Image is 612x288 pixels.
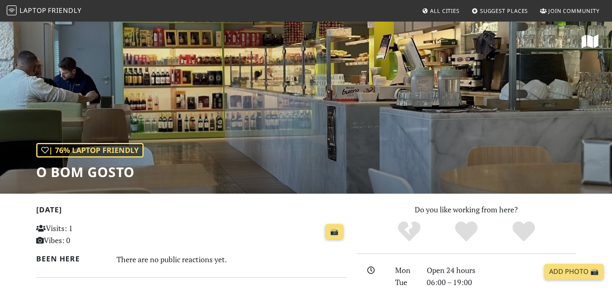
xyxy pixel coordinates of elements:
[544,264,604,280] a: Add Photo 📸
[325,224,343,240] a: 📸
[480,7,528,15] span: Suggest Places
[422,264,581,276] div: Open 24 hours
[20,6,47,15] span: Laptop
[36,143,144,158] div: | 76% Laptop Friendly
[48,6,81,15] span: Friendly
[548,7,600,15] span: Join Community
[418,3,463,18] a: All Cities
[36,222,133,246] p: Visits: 1 Vibes: 0
[357,204,576,216] p: Do you like working from here?
[468,3,532,18] a: Suggest Places
[117,253,347,266] div: There are no public reactions yet.
[36,205,347,217] h2: [DATE]
[7,5,17,15] img: LaptopFriendly
[495,220,552,243] div: Definitely!
[390,264,422,276] div: Mon
[7,4,82,18] a: LaptopFriendly LaptopFriendly
[438,220,495,243] div: Yes
[36,254,107,263] h2: Been here
[36,164,144,180] h1: O Bom Gosto
[430,7,460,15] span: All Cities
[537,3,603,18] a: Join Community
[381,220,438,243] div: No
